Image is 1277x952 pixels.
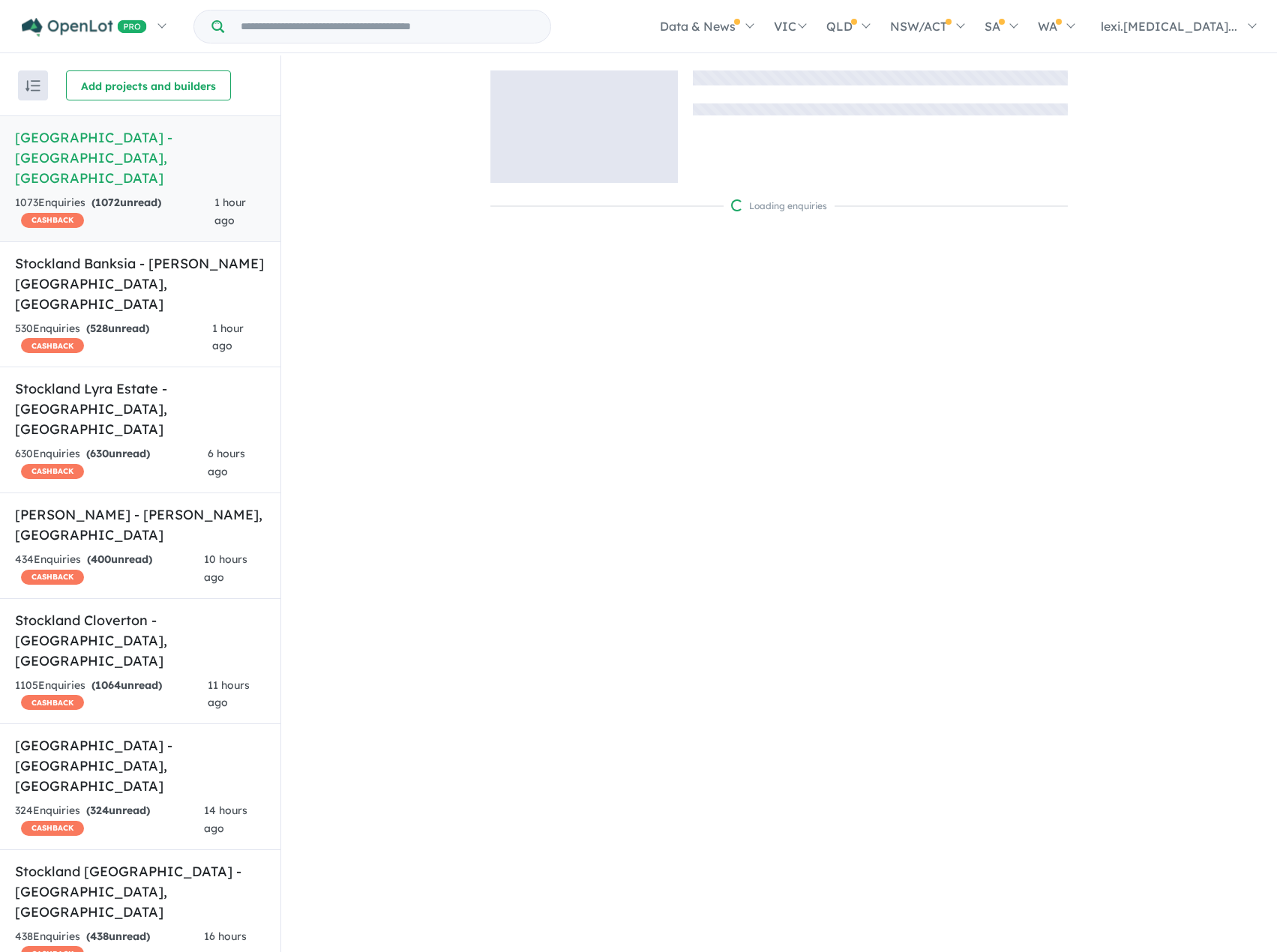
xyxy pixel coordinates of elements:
span: CASHBACK [21,338,84,353]
span: CASHBACK [21,570,84,585]
img: sort.svg [25,80,40,91]
h5: Stockland [GEOGRAPHIC_DATA] - [GEOGRAPHIC_DATA] , [GEOGRAPHIC_DATA] [15,861,265,922]
span: 11 hours ago [208,678,250,710]
div: 1073 Enquir ies [15,194,214,230]
span: 1 hour ago [214,196,246,227]
div: 434 Enquir ies [15,551,204,587]
input: Try estate name, suburb, builder or developer [227,10,547,43]
strong: ( unread) [86,447,150,460]
strong: ( unread) [86,804,150,817]
span: 400 [91,552,111,566]
strong: ( unread) [86,930,150,943]
h5: [GEOGRAPHIC_DATA] - [GEOGRAPHIC_DATA] , [GEOGRAPHIC_DATA] [15,735,265,796]
span: 1 hour ago [212,322,244,353]
h5: [GEOGRAPHIC_DATA] - [GEOGRAPHIC_DATA] , [GEOGRAPHIC_DATA] [15,127,265,188]
span: lexi.[MEDICAL_DATA]... [1101,19,1237,34]
h5: Stockland Cloverton - [GEOGRAPHIC_DATA] , [GEOGRAPHIC_DATA] [15,610,265,671]
h5: Stockland Banksia - [PERSON_NAME][GEOGRAPHIC_DATA] , [GEOGRAPHIC_DATA] [15,253,265,314]
span: CASHBACK [21,464,84,479]
span: CASHBACK [21,695,84,710]
h5: Stockland Lyra Estate - [GEOGRAPHIC_DATA] , [GEOGRAPHIC_DATA] [15,379,265,439]
strong: ( unread) [87,552,152,566]
div: 324 Enquir ies [15,802,204,838]
div: 630 Enquir ies [15,445,208,481]
div: 1105 Enquir ies [15,677,208,713]
span: 10 hours ago [204,552,247,584]
span: CASHBACK [21,213,84,228]
span: 630 [90,447,109,460]
div: 530 Enquir ies [15,320,212,356]
span: 438 [90,930,109,943]
button: Add projects and builders [66,70,231,100]
span: CASHBACK [21,821,84,836]
strong: ( unread) [91,196,161,209]
span: 1072 [95,196,120,209]
img: Openlot PRO Logo White [22,18,147,37]
strong: ( unread) [91,678,162,692]
span: 324 [90,804,109,817]
span: 14 hours ago [204,804,247,835]
span: 528 [90,322,108,335]
span: 1064 [95,678,121,692]
strong: ( unread) [86,322,149,335]
div: Loading enquiries [731,199,827,214]
h5: [PERSON_NAME] - [PERSON_NAME] , [GEOGRAPHIC_DATA] [15,504,265,545]
span: 6 hours ago [208,447,245,478]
